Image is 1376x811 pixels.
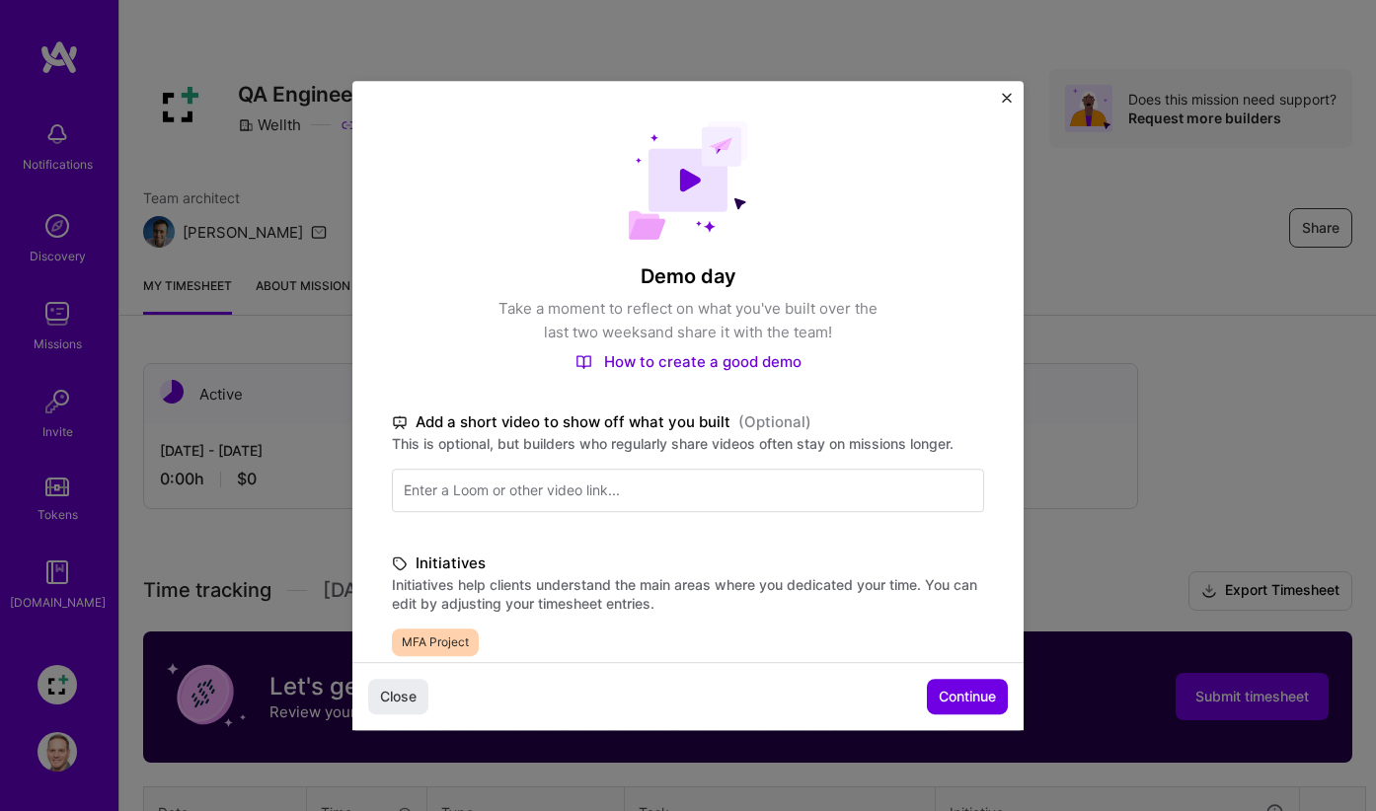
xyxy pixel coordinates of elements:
img: How to create a good demo [575,354,592,370]
input: Enter a Loom or other video link... [392,469,984,512]
button: Close [1002,93,1012,113]
button: Continue [927,679,1008,714]
i: icon TagBlack [392,553,408,575]
label: Initiatives [392,552,984,575]
span: Continue [939,687,996,706]
i: icon TvBlack [392,411,408,434]
span: Close [380,687,417,706]
a: How to create a good demo [575,352,802,371]
h4: Demo day [392,263,984,289]
label: This is optional, but builders who regularly share videos often stay on missions longer. [392,434,984,453]
span: MFA Project [392,628,479,656]
img: Demo day [628,120,748,240]
span: (Optional) [738,410,811,434]
button: Close [368,679,428,714]
label: Initiatives help clients understand the main areas where you dedicated your time. You can edit by... [392,575,984,613]
label: Add a short video to show off what you built [392,410,984,434]
p: Take a moment to reflect on what you've built over the last two weeks and share it with the team! [491,297,885,344]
